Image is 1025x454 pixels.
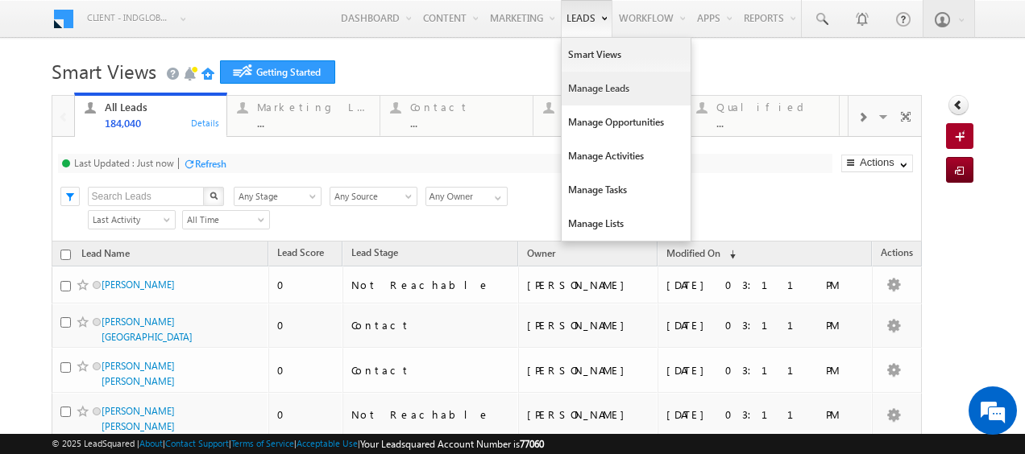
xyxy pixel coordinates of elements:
div: [PERSON_NAME] [527,318,649,332]
div: 0 [277,278,334,292]
input: Type to Search [425,187,508,206]
span: Any Source [330,189,412,204]
a: [PERSON_NAME] [102,279,175,291]
span: Lead Score [277,246,324,258]
span: 77060 [520,438,544,450]
span: Modified On [666,247,720,259]
span: Actions [873,244,921,265]
a: Contact Support [165,438,229,448]
a: Contact... [380,96,533,136]
div: Lead Source Filter [330,186,417,206]
input: Check all records [60,250,71,260]
a: Manage Tasks [562,173,691,207]
a: Lead Score [269,244,332,265]
div: [DATE] 03:11 PM [666,318,865,332]
div: ... [257,117,370,129]
div: [PERSON_NAME] [527,363,649,378]
span: Smart Views [52,58,156,84]
div: Contact [351,318,512,332]
div: Last Updated : Just now [74,157,174,169]
div: Qualified [716,101,829,113]
a: Acceptable Use [297,438,358,448]
div: Refresh [195,158,226,170]
div: Marketing Leads [257,101,370,113]
a: Marketing Leads... [226,96,380,136]
img: Search [210,192,218,200]
a: All Leads184,040Details [74,93,228,138]
div: [DATE] 03:11 PM [666,363,865,378]
div: [DATE] 03:11 PM [666,278,865,292]
a: Getting Started [220,60,335,84]
div: Contact [410,101,523,113]
a: Qualified... [686,96,840,136]
a: Smart Views [562,38,691,72]
div: Contact [351,363,512,378]
a: [PERSON_NAME] [GEOGRAPHIC_DATA] [102,316,193,343]
span: Client - indglobal1 (77060) [87,10,172,26]
span: All Time [183,213,264,227]
div: Lead Stage Filter [234,186,322,206]
a: Terms of Service [231,438,294,448]
a: [PERSON_NAME] [PERSON_NAME] [102,405,175,432]
span: Any Stage [234,189,316,204]
span: Lead Stage [351,246,398,258]
a: Prospect... [533,96,687,136]
div: Not Reachable [351,407,512,422]
div: 0 [277,407,334,422]
a: Manage Lists [562,207,691,241]
a: Show All Items [486,188,506,204]
div: [DATE] 03:11 PM [666,407,865,422]
button: Actions [841,155,913,172]
div: ... [410,117,523,129]
span: Last Activity [89,213,170,227]
a: Any Source [330,187,417,206]
div: 0 [277,318,334,332]
a: Last Activity [88,210,176,229]
a: Manage Activities [562,139,691,173]
div: Details [190,115,221,130]
div: ... [716,117,829,129]
span: © 2025 LeadSquared | | | | | [52,436,544,452]
span: Your Leadsquared Account Number is [360,438,544,450]
a: Lead Name [73,245,138,266]
a: Lead Stage [343,244,406,265]
div: 184,040 [105,117,218,129]
div: 0 [277,363,334,378]
div: All Leads [105,101,218,113]
a: Any Stage [234,187,322,206]
a: [PERSON_NAME] [PERSON_NAME] [102,360,175,387]
a: About [139,438,163,448]
div: [PERSON_NAME] [527,407,649,422]
span: (sorted descending) [723,248,736,261]
a: All Time [182,210,270,229]
input: Search Leads [88,187,205,206]
div: [PERSON_NAME] [527,278,649,292]
span: Owner [527,247,555,259]
div: Not Reachable [351,278,512,292]
a: Manage Leads [562,72,691,105]
a: Manage Opportunities [562,105,691,139]
a: Modified On (sorted descending) [658,244,744,265]
div: Owner Filter [425,186,506,206]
